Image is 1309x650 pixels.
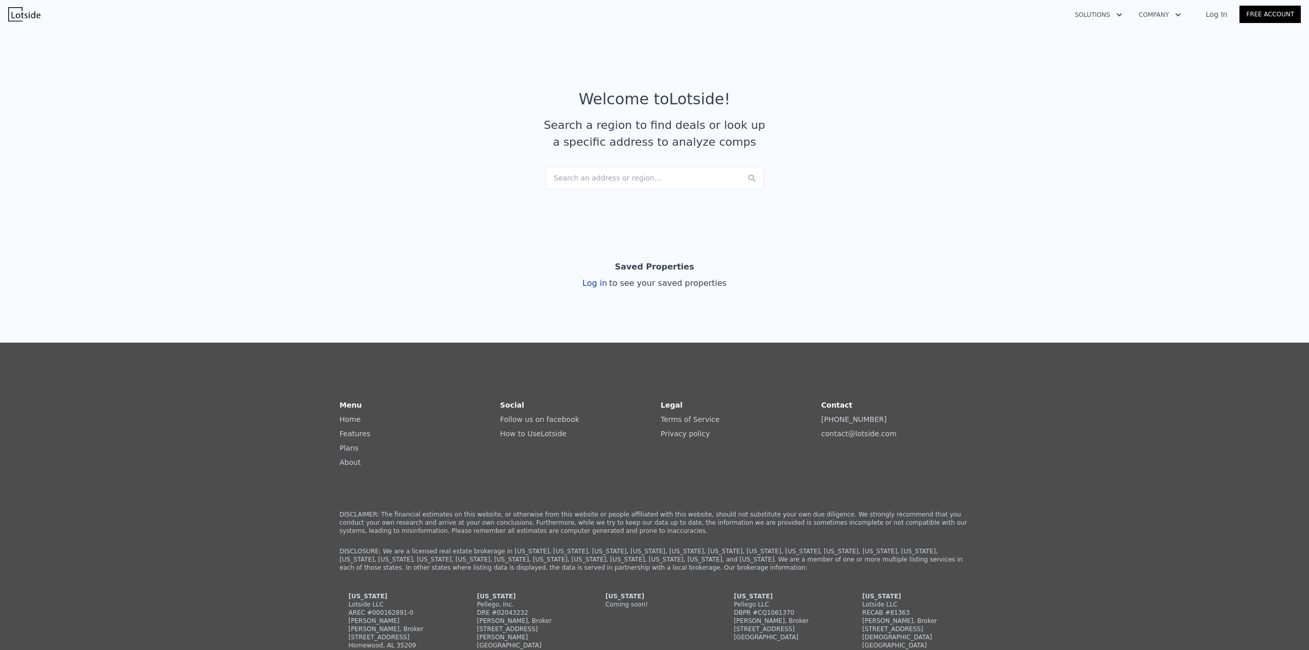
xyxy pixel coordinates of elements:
[605,600,704,609] div: Coming soon!
[340,458,360,466] a: About
[545,167,764,189] div: Search an address or region...
[821,430,896,438] a: contact@lotside.com
[605,592,704,600] div: [US_STATE]
[340,444,358,452] a: Plans
[607,278,727,288] span: to see your saved properties
[862,641,960,649] div: [GEOGRAPHIC_DATA]
[821,401,852,409] strong: Contact
[340,415,360,423] a: Home
[661,401,683,409] strong: Legal
[582,277,727,289] div: Log in
[340,510,969,535] p: DISCLAIMER: The financial estimates on this website, or otherwise from this website or people aff...
[862,609,960,617] div: RECAB #81363
[734,617,832,625] div: [PERSON_NAME], Broker
[340,430,370,438] a: Features
[661,430,710,438] a: Privacy policy
[734,592,832,600] div: [US_STATE]
[862,617,960,625] div: [PERSON_NAME], Broker
[500,401,524,409] strong: Social
[1239,6,1301,23] a: Free Account
[862,592,960,600] div: [US_STATE]
[340,547,969,572] p: DISCLOSURE: We are a licensed real estate brokerage in [US_STATE], [US_STATE], [US_STATE], [US_ST...
[862,600,960,609] div: Lotside LLC
[477,609,575,617] div: DRE #02043232
[661,415,719,423] a: Terms of Service
[540,117,769,150] div: Search a region to find deals or look up a specific address to analyze comps
[349,600,447,609] div: Lotside LLC
[340,401,362,409] strong: Menu
[477,625,575,641] div: [STREET_ADDRESS][PERSON_NAME]
[615,257,694,277] div: Saved Properties
[349,592,447,600] div: [US_STATE]
[349,609,447,617] div: AREC #000162891-0
[477,592,575,600] div: [US_STATE]
[8,7,40,21] img: Lotside
[1131,6,1189,24] button: Company
[349,617,447,633] div: [PERSON_NAME] [PERSON_NAME], Broker
[579,90,731,108] div: Welcome to Lotside !
[500,430,567,438] a: How to UseLotside
[821,415,887,423] a: [PHONE_NUMBER]
[734,609,832,617] div: DBPR #CQ1061370
[477,600,575,609] div: Pellego, Inc.
[734,600,832,609] div: Pellego LLC
[349,633,447,641] div: [STREET_ADDRESS]
[734,633,832,641] div: [GEOGRAPHIC_DATA]
[477,617,575,625] div: [PERSON_NAME], Broker
[862,625,960,641] div: [STREET_ADDRESS][DEMOGRAPHIC_DATA]
[1067,6,1131,24] button: Solutions
[734,625,832,633] div: [STREET_ADDRESS]
[349,641,447,649] div: Homewood, AL 35209
[500,415,579,423] a: Follow us on facebook
[477,641,575,649] div: [GEOGRAPHIC_DATA]
[1193,9,1239,19] a: Log In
